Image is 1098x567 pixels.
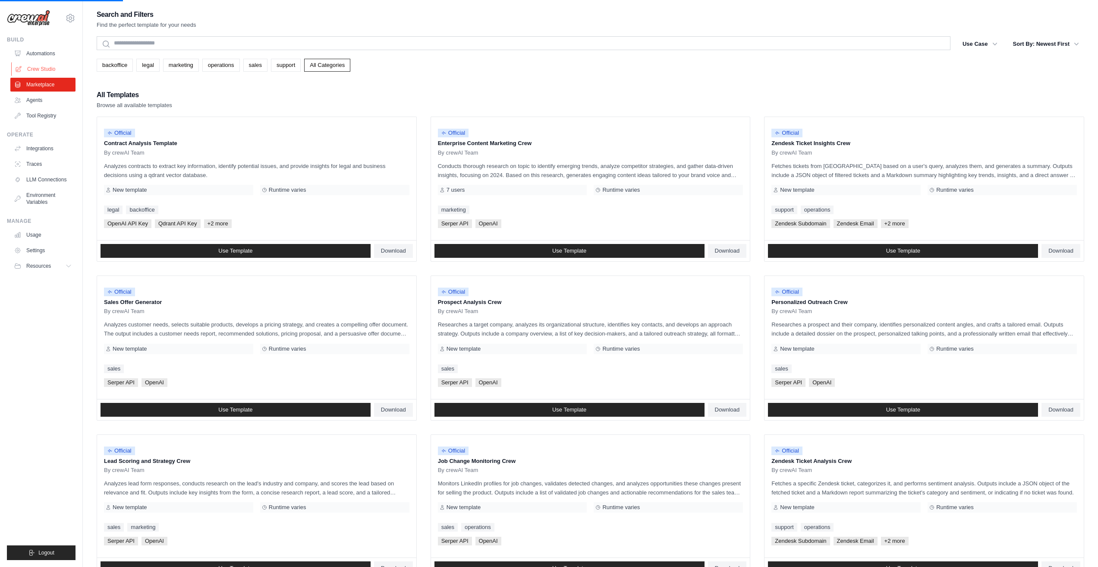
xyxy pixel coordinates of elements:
a: Download [374,244,413,258]
span: Use Template [218,247,252,254]
span: Download [715,406,740,413]
a: Use Template [768,403,1038,417]
span: Official [104,129,135,137]
span: Runtime varies [936,345,974,352]
p: Monitors LinkedIn profiles for job changes, validates detected changes, and analyzes opportunitie... [438,479,743,497]
span: OpenAI [142,378,167,387]
span: New template [113,187,147,193]
a: backoffice [126,206,158,214]
span: Download [1048,406,1073,413]
a: Download [708,244,747,258]
a: legal [136,59,159,72]
a: Integrations [10,142,76,155]
a: Automations [10,47,76,60]
a: Use Template [768,244,1038,258]
span: Runtime varies [936,504,974,511]
p: Analyzes contracts to extract key information, identify potential issues, and provide insights fo... [104,162,409,180]
span: +2 more [881,537,909,545]
span: New template [113,345,147,352]
a: sales [243,59,267,72]
span: New template [780,504,814,511]
a: legal [104,206,123,214]
a: Download [1041,244,1080,258]
span: Use Template [552,406,586,413]
span: Use Template [552,247,586,254]
span: Runtime varies [602,345,640,352]
p: Researches a target company, analyzes its organizational structure, identifies key contacts, and ... [438,320,743,338]
span: By crewAI Team [771,149,812,156]
p: Zendesk Ticket Analysis Crew [771,457,1077,466]
a: operations [202,59,240,72]
a: Use Template [101,403,371,417]
span: Official [104,447,135,455]
span: Serper API [438,378,472,387]
a: support [771,523,797,532]
span: OpenAI [475,219,501,228]
span: Official [438,129,469,137]
span: Zendesk Subdomain [771,537,830,545]
a: sales [438,364,458,373]
span: Download [1048,247,1073,254]
span: Official [104,288,135,296]
div: Manage [7,218,76,225]
a: sales [104,523,124,532]
p: Analyzes lead form responses, conducts research on the lead's industry and company, and scores th... [104,479,409,497]
span: By crewAI Team [104,467,145,474]
a: Tool Registry [10,109,76,123]
span: +2 more [881,219,909,228]
span: Qdrant API Key [155,219,201,228]
span: Zendesk Email [834,219,878,228]
span: OpenAI [475,537,501,545]
a: support [771,206,797,214]
span: +2 more [204,219,232,228]
a: Marketplace [10,78,76,92]
p: Analyzes customer needs, selects suitable products, develops a pricing strategy, and creates a co... [104,320,409,338]
span: OpenAI [142,537,167,545]
p: Enterprise Content Marketing Crew [438,139,743,148]
span: Official [771,447,802,455]
p: Conducts thorough research on topic to identify emerging trends, analyze competitor strategies, a... [438,162,743,180]
span: Download [381,406,406,413]
a: Download [708,403,747,417]
img: Logo [7,10,50,26]
p: Fetches tickets from [GEOGRAPHIC_DATA] based on a user's query, analyzes them, and generates a su... [771,162,1077,180]
a: marketing [438,206,469,214]
span: 7 users [447,187,465,193]
span: Resources [26,263,51,269]
span: Serper API [438,537,472,545]
p: Contract Analysis Template [104,139,409,148]
span: By crewAI Team [438,149,478,156]
span: Serper API [438,219,472,228]
span: By crewAI Team [104,308,145,315]
span: OpenAI [475,378,501,387]
span: Use Template [218,406,252,413]
span: Runtime varies [602,187,640,193]
div: Operate [7,131,76,138]
a: Usage [10,228,76,242]
a: marketing [163,59,199,72]
span: By crewAI Team [771,308,812,315]
span: New template [780,345,814,352]
a: operations [461,523,494,532]
p: Job Change Monitoring Crew [438,457,743,466]
p: Prospect Analysis Crew [438,298,743,307]
span: Download [715,247,740,254]
a: sales [771,364,791,373]
span: Use Template [886,247,920,254]
h2: Search and Filters [97,9,196,21]
span: By crewAI Team [771,467,812,474]
a: sales [438,523,458,532]
a: Download [1041,403,1080,417]
span: Serper API [771,378,805,387]
p: Lead Scoring and Strategy Crew [104,457,409,466]
span: New template [447,345,481,352]
p: Browse all available templates [97,101,172,110]
button: Sort By: Newest First [1008,36,1084,52]
a: Use Template [434,403,705,417]
span: New template [780,187,814,193]
a: Download [374,403,413,417]
button: Logout [7,545,76,560]
span: Runtime varies [936,187,974,193]
p: Fetches a specific Zendesk ticket, categorizes it, and performs sentiment analysis. Outputs inclu... [771,479,1077,497]
p: Find the perfect template for your needs [97,21,196,29]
